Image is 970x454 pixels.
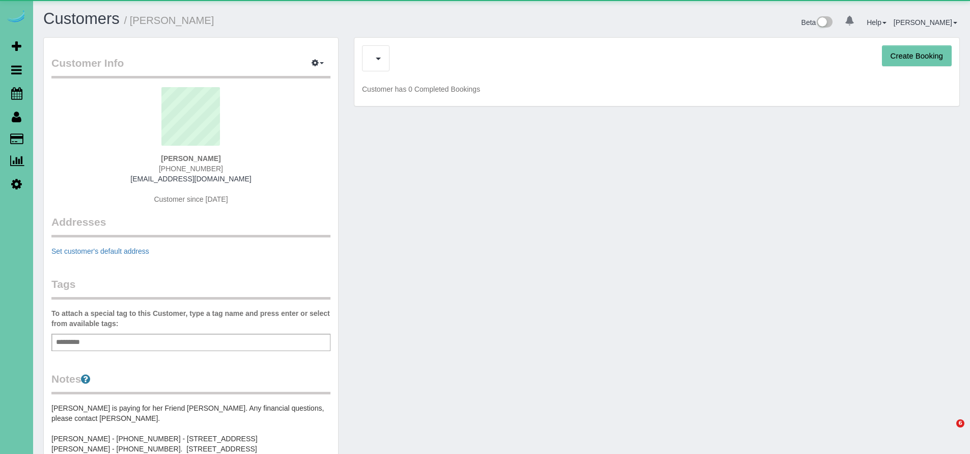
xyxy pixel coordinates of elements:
[51,403,330,454] pre: [PERSON_NAME] is paying for her Friend [PERSON_NAME]. Any financial questions, please contact [PE...
[867,18,886,26] a: Help
[51,371,330,394] legend: Notes
[882,45,952,67] button: Create Booking
[51,308,330,329] label: To attach a special tag to this Customer, type a tag name and press enter or select from availabl...
[51,277,330,300] legend: Tags
[154,195,228,203] span: Customer since [DATE]
[6,10,26,24] img: Automaid Logo
[159,165,223,173] span: [PHONE_NUMBER]
[43,10,120,28] a: Customers
[935,419,960,444] iframe: Intercom live chat
[894,18,957,26] a: [PERSON_NAME]
[956,419,964,428] span: 6
[124,15,214,26] small: / [PERSON_NAME]
[816,16,833,30] img: New interface
[362,84,952,94] p: Customer has 0 Completed Bookings
[801,18,833,26] a: Beta
[51,56,330,78] legend: Customer Info
[51,247,149,255] a: Set customer's default address
[161,154,220,163] strong: [PERSON_NAME]
[130,175,251,183] a: [EMAIL_ADDRESS][DOMAIN_NAME]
